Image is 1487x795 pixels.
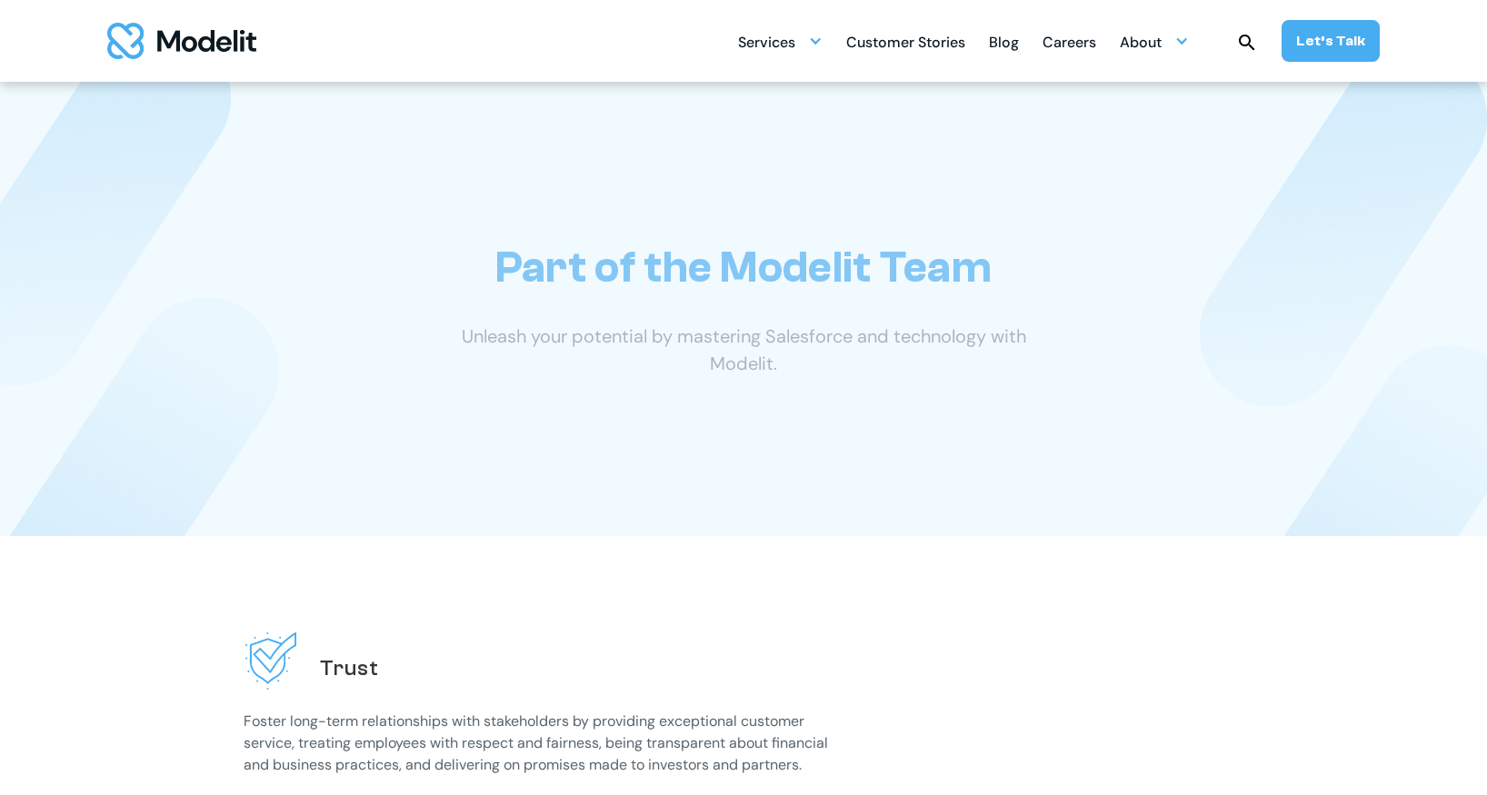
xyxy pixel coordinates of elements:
p: Foster long-term relationships with stakeholders by providing exceptional customer service, treat... [244,711,843,776]
p: Unleash your potential by mastering Salesforce and technology with Modelit. [430,323,1057,377]
div: Careers [1043,26,1096,62]
a: Blog [989,24,1019,59]
h2: Trust [320,654,379,682]
a: Let’s Talk [1282,20,1380,62]
a: Careers [1043,24,1096,59]
div: Customer Stories [846,26,965,62]
a: Customer Stories [846,24,965,59]
div: About [1120,24,1189,59]
div: Services [738,26,795,62]
h1: Part of the Modelit Team [495,242,992,293]
div: Let’s Talk [1296,31,1365,51]
div: About [1120,26,1162,62]
img: modelit logo [107,23,256,59]
div: Blog [989,26,1019,62]
div: Services [738,24,823,59]
a: home [107,23,256,59]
